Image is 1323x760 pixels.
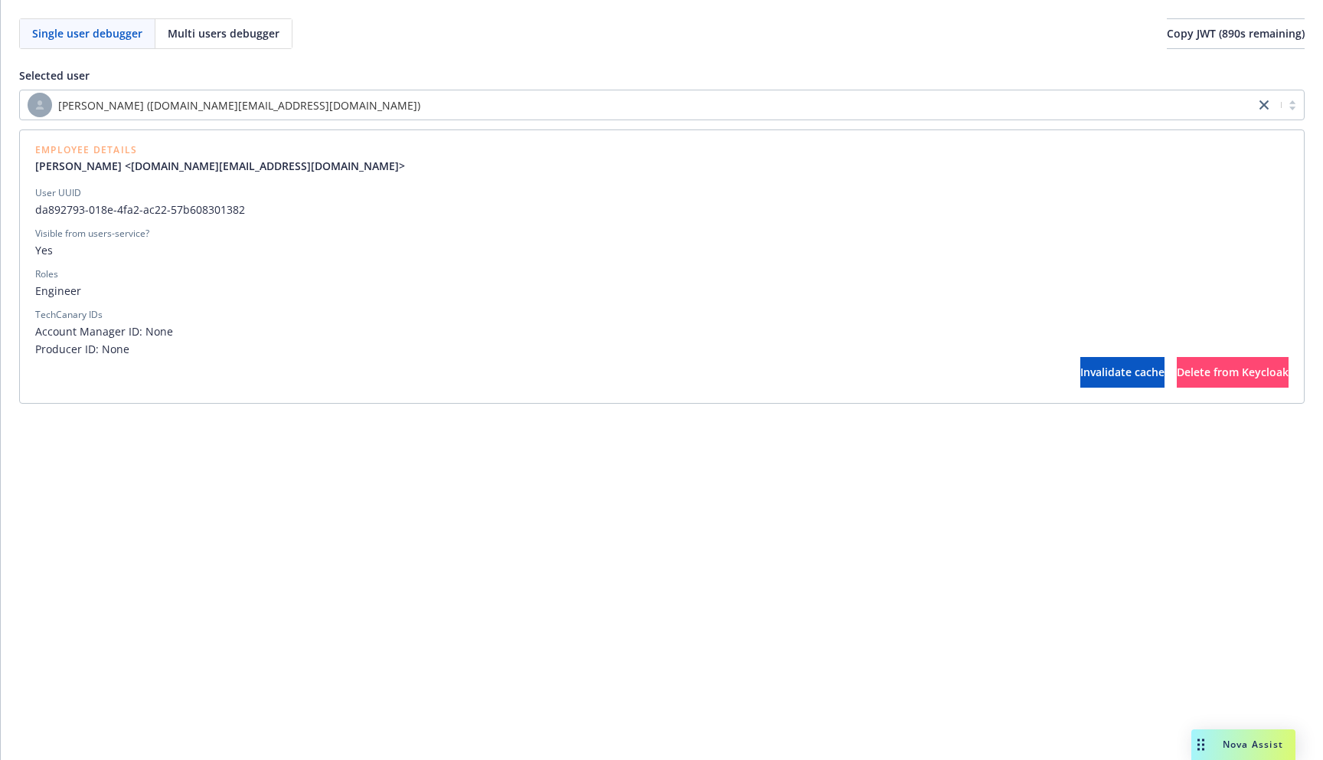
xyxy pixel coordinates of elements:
div: TechCanary IDs [35,308,103,322]
span: [PERSON_NAME] ([DOMAIN_NAME][EMAIL_ADDRESS][DOMAIN_NAME]) [28,93,1247,117]
span: Producer ID: None [35,341,1289,357]
span: Single user debugger [32,25,142,41]
span: Selected user [19,68,90,83]
button: Nova Assist [1191,729,1295,760]
div: User UUID [35,186,81,200]
span: Account Manager ID: None [35,323,1289,339]
span: Multi users debugger [168,25,279,41]
span: Nova Assist [1223,738,1283,751]
span: Yes [35,242,1289,258]
span: [PERSON_NAME] ([DOMAIN_NAME][EMAIL_ADDRESS][DOMAIN_NAME]) [58,97,420,113]
div: Visible from users-service? [35,227,149,241]
div: Drag to move [1191,729,1210,760]
span: Engineer [35,283,1289,299]
span: Delete from Keycloak [1177,365,1289,379]
span: Employee Details [35,146,417,155]
button: Invalidate cache [1080,357,1165,388]
span: Copy JWT ( 890 s remaining) [1167,26,1305,41]
span: da892793-018e-4fa2-ac22-57b608301382 [35,201,1289,218]
a: [PERSON_NAME] <[DOMAIN_NAME][EMAIL_ADDRESS][DOMAIN_NAME]> [35,158,417,174]
button: Delete from Keycloak [1177,357,1289,388]
div: Roles [35,267,58,281]
span: Invalidate cache [1080,365,1165,379]
button: Copy JWT (890s remaining) [1167,18,1305,49]
a: close [1255,96,1273,114]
